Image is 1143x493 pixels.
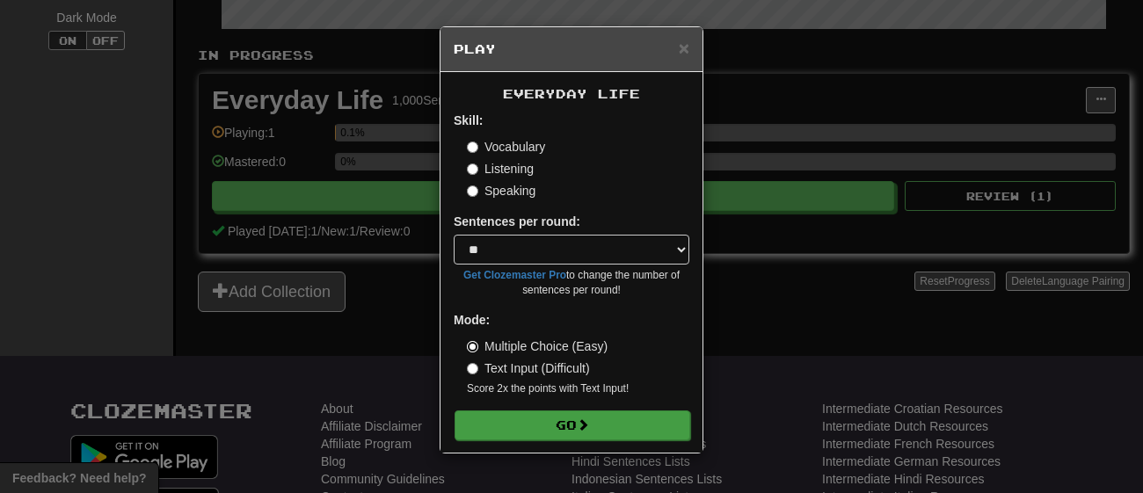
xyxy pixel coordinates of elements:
[454,113,483,127] strong: Skill:
[467,359,590,377] label: Text Input (Difficult)
[467,341,478,352] input: Multiple Choice (Easy)
[467,138,545,156] label: Vocabulary
[679,39,689,57] button: Close
[467,363,478,374] input: Text Input (Difficult)
[454,40,689,58] h5: Play
[454,268,689,298] small: to change the number of sentences per round!
[454,313,490,327] strong: Mode:
[467,381,689,396] small: Score 2x the points with Text Input !
[467,160,534,178] label: Listening
[467,185,478,197] input: Speaking
[679,38,689,58] span: ×
[503,86,640,101] span: Everyday Life
[467,163,478,175] input: Listening
[455,410,690,440] button: Go
[467,337,608,355] label: Multiple Choice (Easy)
[467,182,535,199] label: Speaking
[467,141,478,153] input: Vocabulary
[463,269,566,281] a: Get Clozemaster Pro
[454,213,580,230] label: Sentences per round:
